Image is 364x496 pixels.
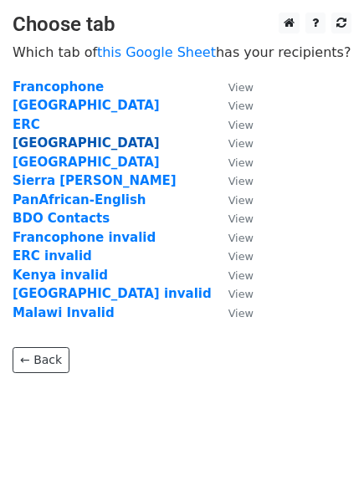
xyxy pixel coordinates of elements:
[228,194,254,207] small: View
[280,416,364,496] div: Widget de chat
[13,286,212,301] a: [GEOGRAPHIC_DATA] invalid
[228,288,254,300] small: View
[228,100,254,112] small: View
[13,117,40,132] a: ERC
[13,43,351,61] p: Which tab of has your recipients?
[13,13,351,37] h3: Choose tab
[212,286,254,301] a: View
[212,268,254,283] a: View
[13,192,146,207] a: PanAfrican-English
[212,173,254,188] a: View
[13,136,160,151] a: [GEOGRAPHIC_DATA]
[13,211,110,226] a: BDO Contacts
[228,156,254,169] small: View
[228,137,254,150] small: View
[13,230,156,245] a: Francophone invalid
[212,155,254,170] a: View
[228,250,254,263] small: View
[212,248,254,263] a: View
[13,347,69,373] a: ← Back
[212,305,254,320] a: View
[228,212,254,225] small: View
[13,305,115,320] a: Malawi Invalid
[97,44,216,60] a: this Google Sheet
[13,98,160,113] a: [GEOGRAPHIC_DATA]
[212,211,254,226] a: View
[228,307,254,320] small: View
[228,269,254,282] small: View
[13,248,92,263] a: ERC invalid
[212,117,254,132] a: View
[212,192,254,207] a: View
[13,173,177,188] a: Sierra [PERSON_NAME]
[280,416,364,496] iframe: Chat Widget
[13,268,108,283] a: Kenya invalid
[228,175,254,187] small: View
[13,155,160,170] a: [GEOGRAPHIC_DATA]
[13,79,104,95] a: Francophone
[228,119,254,131] small: View
[212,136,254,151] a: View
[212,98,254,113] a: View
[212,79,254,95] a: View
[228,81,254,94] small: View
[228,232,254,244] small: View
[212,230,254,245] a: View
